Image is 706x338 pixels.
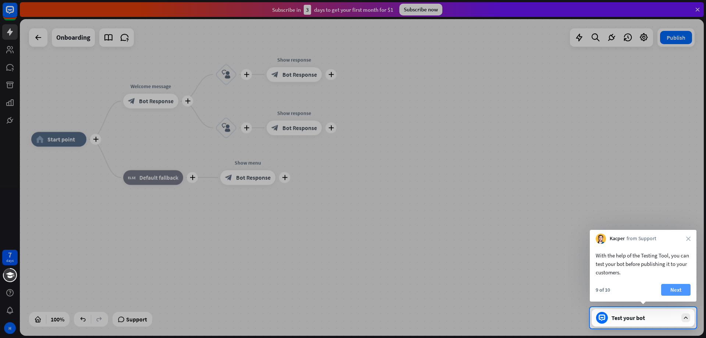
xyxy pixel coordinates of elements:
div: Test your bot [611,314,678,321]
span: Kacper [610,235,625,242]
span: from Support [627,235,656,242]
button: Next [661,284,691,296]
div: With the help of the Testing Tool, you can test your bot before publishing it to your customers. [596,251,691,277]
button: Open LiveChat chat widget [6,3,28,25]
i: close [686,236,691,241]
div: 9 of 10 [596,287,610,293]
